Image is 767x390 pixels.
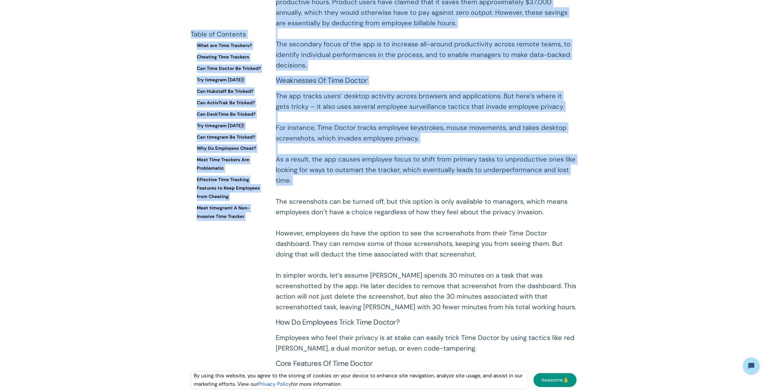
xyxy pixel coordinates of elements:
[533,373,576,387] a: Awesome👌
[276,77,577,85] h3: Weaknesses of Time Doctor
[276,332,577,354] p: Employees who feel their privacy is at stake can easily trick Time Doctor by using tactics like r...
[191,76,266,84] a: Try timegram [DATE]!
[191,87,266,96] a: Can Hubstaff Be Tricked?
[276,318,577,326] h3: How do employees trick Time Doctor?
[191,176,266,201] a: Effective Time Tracking Features to Keep Employees from Cheating
[191,121,266,130] a: Try timegram [DATE]!
[276,360,577,368] h3: Core Features of Time Doctor
[191,53,266,61] a: Cheating Time Trackers
[191,64,266,73] a: Can Time Doctor Be Tricked?
[191,156,266,173] a: Most Time Trackers Are Problematic
[191,110,266,118] a: Can DeskTime Be Tricked?
[191,42,266,50] a: What are Time Trackers?
[191,30,266,39] div: Table of Contents
[191,99,266,107] a: Can ActivTrak Be Tricked?
[191,204,266,221] a: Meet timegram! A Non-Invasive Time Tracker
[191,133,266,141] a: Can timegram Be Tricked?
[191,144,266,153] a: Why Do Employees Cheat?
[191,372,528,388] div: By using this website, you agree to the storing of cookies on your device to enhance site navigat...
[276,91,577,312] p: The app tracks users’ desktop activity across browsers and applications. But here’s where it gets...
[258,381,291,387] a: Privacy Policy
